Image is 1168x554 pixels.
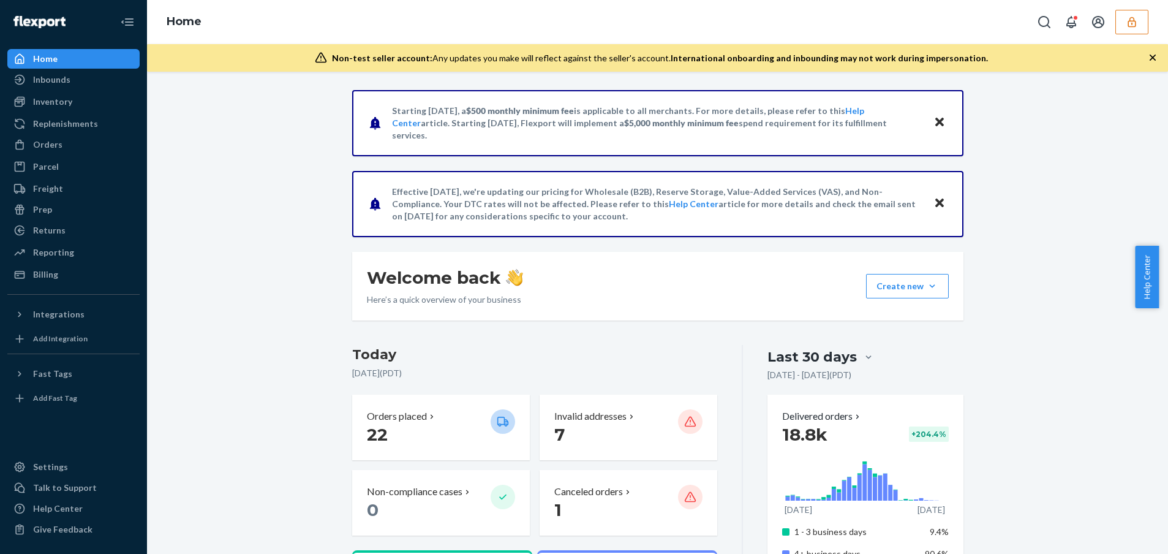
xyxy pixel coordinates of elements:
a: Parcel [7,157,140,176]
a: Add Integration [7,329,140,349]
button: Help Center [1135,246,1159,308]
a: Billing [7,265,140,284]
button: Talk to Support [7,478,140,498]
div: Inventory [33,96,72,108]
button: Close [932,114,948,132]
a: Help Center [7,499,140,518]
a: Returns [7,221,140,240]
p: [DATE] - [DATE] ( PDT ) [767,369,851,381]
div: Prep [33,203,52,216]
div: Returns [33,224,66,237]
span: 22 [367,424,388,445]
div: Help Center [33,503,83,515]
h3: Today [352,345,718,365]
button: Fast Tags [7,364,140,384]
button: Create new [866,274,949,298]
div: Last 30 days [767,347,857,366]
h1: Welcome back [367,267,523,289]
span: 7 [554,424,565,445]
p: Canceled orders [554,485,623,499]
button: Close Navigation [115,10,140,34]
a: Settings [7,457,140,477]
div: + 204.4 % [909,427,949,442]
button: Open Search Box [1032,10,1057,34]
p: Here’s a quick overview of your business [367,294,523,306]
p: Non-compliance cases [367,485,462,499]
div: Add Fast Tag [33,393,77,403]
a: Home [7,49,140,69]
p: [DATE] ( PDT ) [352,367,718,379]
a: Replenishments [7,114,140,134]
div: Give Feedback [33,523,92,536]
div: Billing [33,268,58,281]
button: Integrations [7,305,140,324]
iframe: Opens a widget where you can chat to one of our agents [1088,517,1156,548]
button: Non-compliance cases 0 [352,470,530,536]
button: Canceled orders 1 [540,470,717,536]
div: Reporting [33,246,74,259]
button: Open account menu [1086,10,1110,34]
a: Home [167,15,202,28]
span: 0 [367,499,379,520]
p: Starting [DATE], a is applicable to all merchants. For more details, please refer to this article... [392,105,922,142]
button: Give Feedback [7,520,140,539]
div: Settings [33,461,68,473]
div: Orders [33,138,62,151]
p: Orders placed [367,409,427,423]
button: Delivered orders [782,409,862,423]
span: 18.8k [782,424,827,445]
a: Prep [7,200,140,219]
button: Orders placed 22 [352,395,530,460]
div: Inbounds [33,74,70,86]
div: Parcel [33,161,59,173]
div: Integrations [33,308,85,321]
span: 1 [554,499,562,520]
button: Close [932,195,948,213]
ol: breadcrumbs [157,4,211,40]
a: Orders [7,135,140,154]
span: Non-test seller account: [332,53,432,63]
span: 9.4% [930,526,949,537]
a: Freight [7,179,140,199]
a: Inventory [7,92,140,112]
span: International onboarding and inbounding may not work during impersonation. [671,53,988,63]
div: Talk to Support [33,482,97,494]
div: Home [33,53,58,65]
p: Effective [DATE], we're updating our pricing for Wholesale (B2B), Reserve Storage, Value-Added Se... [392,186,922,222]
div: Any updates you make will reflect against the seller's account. [332,52,988,64]
p: Invalid addresses [554,409,627,423]
span: $5,000 monthly minimum fee [624,118,739,128]
a: Reporting [7,243,140,262]
p: 1 - 3 business days [794,526,915,538]
a: Help Center [669,199,718,209]
div: Add Integration [33,333,88,344]
img: hand-wave emoji [506,269,523,286]
a: Add Fast Tag [7,389,140,408]
img: Flexport logo [13,16,66,28]
p: [DATE] [785,504,812,516]
a: Inbounds [7,70,140,89]
button: Open notifications [1059,10,1083,34]
div: Freight [33,183,63,195]
span: $500 monthly minimum fee [466,105,574,116]
button: Invalid addresses 7 [540,395,717,460]
div: Replenishments [33,118,98,130]
p: [DATE] [917,504,945,516]
div: Fast Tags [33,368,72,380]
